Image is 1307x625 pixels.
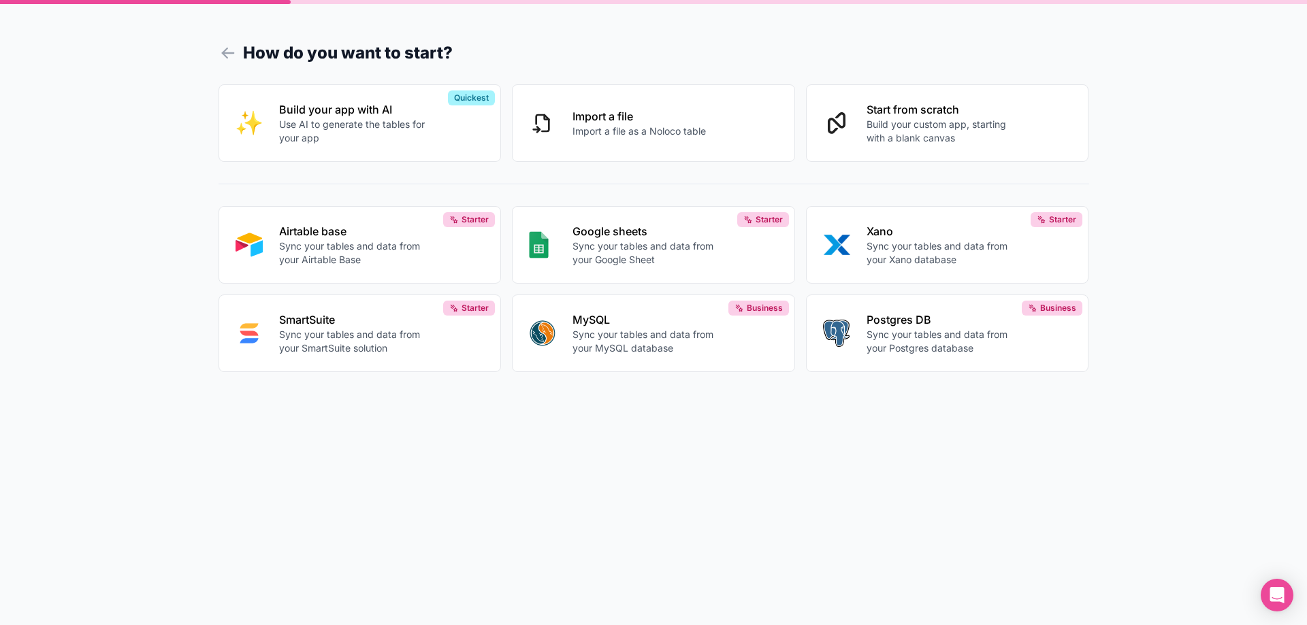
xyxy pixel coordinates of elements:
span: Starter [756,214,783,225]
button: POSTGRESPostgres DBSync your tables and data from your Postgres databaseBusiness [806,294,1089,372]
span: Business [1040,303,1076,314]
p: Sync your tables and data from your Airtable Base [279,239,430,267]
p: Google sheets [572,223,724,239]
img: POSTGRES [823,320,850,347]
button: Import a fileImport a file as a Noloco table [512,84,795,162]
p: Build your custom app, starting with a blank canvas [867,118,1018,145]
p: Use AI to generate the tables for your app [279,118,430,145]
img: SMART_SUITE [236,320,263,347]
p: Sync your tables and data from your Google Sheet [572,239,724,267]
p: Xano [867,223,1018,239]
span: Starter [1049,214,1076,225]
img: XANO [823,231,850,258]
button: AIRTABLEAirtable baseSync your tables and data from your Airtable BaseStarter [219,206,502,284]
span: Starter [462,303,489,314]
img: GOOGLE_SHEETS [529,231,549,258]
img: AIRTABLE [236,231,263,258]
p: Postgres DB [867,311,1018,328]
h1: How do you want to start? [219,41,1089,65]
button: MYSQLMySQLSync your tables and data from your MySQL databaseBusiness [512,294,795,372]
p: Airtable base [279,223,430,239]
button: XANOXanoSync your tables and data from your Xano databaseStarter [806,206,1089,284]
p: MySQL [572,311,724,328]
div: Open Intercom Messenger [1261,579,1293,611]
img: INTERNAL_WITH_AI [236,109,263,137]
p: Sync your tables and data from your SmartSuite solution [279,328,430,355]
button: Start from scratchBuild your custom app, starting with a blank canvas [806,84,1089,162]
img: MYSQL [529,320,556,347]
p: Start from scratch [867,101,1018,118]
p: Sync your tables and data from your Xano database [867,239,1018,267]
div: Quickest [448,90,495,105]
p: Import a file [572,108,706,124]
button: SMART_SUITESmartSuiteSync your tables and data from your SmartSuite solutionStarter [219,294,502,372]
p: Sync your tables and data from your Postgres database [867,328,1018,355]
p: Import a file as a Noloco table [572,124,706,138]
p: Sync your tables and data from your MySQL database [572,328,724,355]
button: INTERNAL_WITH_AIBuild your app with AIUse AI to generate the tables for your appQuickest [219,84,502,162]
p: SmartSuite [279,311,430,328]
span: Business [747,303,783,314]
button: GOOGLE_SHEETSGoogle sheetsSync your tables and data from your Google SheetStarter [512,206,795,284]
p: Build your app with AI [279,101,430,118]
span: Starter [462,214,489,225]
